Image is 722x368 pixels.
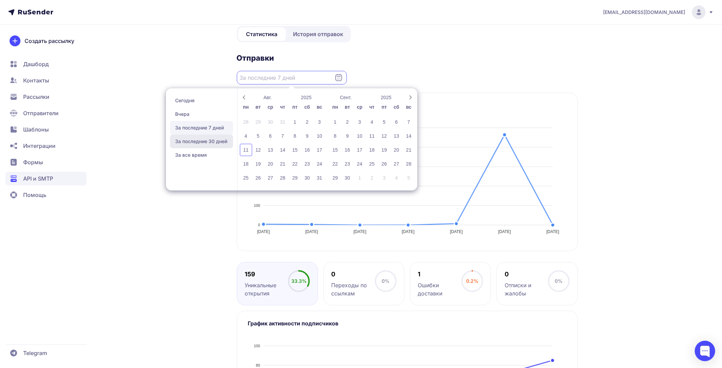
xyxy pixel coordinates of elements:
[354,172,366,184] div: 1
[237,71,347,85] input: Datepicker input
[245,281,288,297] div: Уникальные открытия
[403,158,415,170] div: 28
[366,172,378,184] div: 2
[257,229,270,234] tspan: [DATE]
[354,102,366,114] div: ср
[354,130,366,142] div: 10
[289,116,301,128] div: 1
[240,144,252,156] div: 11
[341,102,354,114] div: вт
[23,191,46,199] span: Помощь
[264,116,277,128] div: 30
[256,363,260,367] tspan: 80
[25,37,74,45] span: Создать рассылку
[23,76,49,85] span: Контакты
[23,125,49,134] span: Шаблоны
[254,203,260,208] tspan: 100
[23,349,47,357] span: Telegram
[403,102,415,114] div: вс
[289,172,301,184] div: 29
[366,116,378,128] div: 4
[341,172,354,184] div: 30
[313,158,326,170] div: 24
[170,94,233,107] span: Сегодня
[23,93,49,101] span: Рассылки
[240,158,252,170] div: 18
[277,144,289,156] div: 14
[498,229,511,234] tspan: [DATE]
[264,158,277,170] div: 20
[329,130,341,142] div: 8
[258,223,260,227] tspan: 0
[505,281,548,297] div: Отписки и жалобы
[23,60,49,68] span: Дашборд
[354,116,366,128] div: 3
[305,229,318,234] tspan: [DATE]
[382,278,389,284] span: 0%
[289,144,301,156] div: 15
[418,281,461,297] div: Ошибки доставки
[252,102,264,114] div: вт
[378,130,390,142] div: 12
[289,130,301,142] div: 8
[341,116,354,128] div: 2
[252,116,264,128] div: 29
[505,270,548,278] div: 0
[326,93,366,102] button: Сент.-Open months overlay
[403,116,415,128] div: 7
[366,93,406,102] button: 2025-Open years overlay
[329,144,341,156] div: 15
[287,93,326,102] button: 2025-Open years overlay
[406,93,415,102] button: Next month
[240,116,252,128] div: 28
[329,172,341,184] div: 29
[301,158,313,170] div: 23
[329,158,341,170] div: 22
[450,229,463,234] tspan: [DATE]
[254,344,260,348] tspan: 100
[293,30,343,38] span: История отправок
[291,278,307,284] span: 33.3%
[252,144,264,156] div: 12
[331,270,374,278] div: 0
[390,158,403,170] div: 27
[546,229,559,234] tspan: [DATE]
[329,102,341,114] div: пн
[378,144,390,156] div: 19
[301,102,313,114] div: сб
[341,144,354,156] div: 16
[170,148,233,162] span: За все время
[248,319,567,327] h3: График активности подписчиков
[23,174,53,183] span: API и SMTP
[246,30,278,38] span: Статистика
[237,53,578,63] h2: Отправки
[264,102,277,114] div: ср
[390,144,403,156] div: 20
[301,130,313,142] div: 9
[341,158,354,170] div: 23
[277,102,289,114] div: чт
[23,142,56,150] span: Интеграции
[390,130,403,142] div: 13
[289,158,301,170] div: 22
[252,158,264,170] div: 19
[401,229,414,234] tspan: [DATE]
[390,172,403,184] div: 4
[287,27,350,41] a: История отправок
[313,130,326,142] div: 10
[366,144,378,156] div: 18
[277,158,289,170] div: 21
[245,270,288,278] div: 159
[5,346,87,360] a: Telegram
[301,172,313,184] div: 30
[264,144,277,156] div: 13
[466,278,478,284] span: 0.2%
[313,102,326,114] div: вс
[313,172,326,184] div: 31
[313,144,326,156] div: 17
[252,130,264,142] div: 5
[23,158,43,166] span: Формы
[378,116,390,128] div: 5
[418,270,461,278] div: 1
[354,158,366,170] div: 24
